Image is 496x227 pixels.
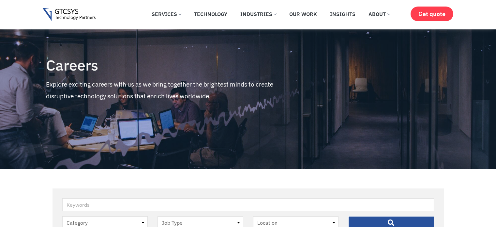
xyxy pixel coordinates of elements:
[189,7,232,21] a: Technology
[235,7,281,21] a: Industries
[325,7,360,21] a: Insights
[62,198,434,211] input: Keywords
[418,10,445,17] span: Get quote
[411,7,453,21] a: Get quote
[284,7,322,21] a: Our Work
[147,7,186,21] a: Services
[46,57,296,73] h4: Careers
[364,7,395,21] a: About
[46,78,296,102] p: Explore exciting careers with us as we bring together the brightest minds to create disruptive te...
[42,8,96,21] img: Gtcsys logo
